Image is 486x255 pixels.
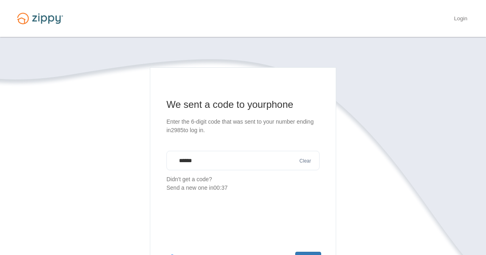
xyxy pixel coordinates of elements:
[454,15,467,24] a: Login
[297,157,313,165] button: Clear
[166,98,320,111] h1: We sent a code to your phone
[166,118,320,135] p: Enter the 6-digit code that was sent to your number ending in 2985 to log in.
[166,184,320,192] div: Send a new one in 00:37
[166,175,320,192] p: Didn't get a code?
[12,9,68,28] img: Logo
